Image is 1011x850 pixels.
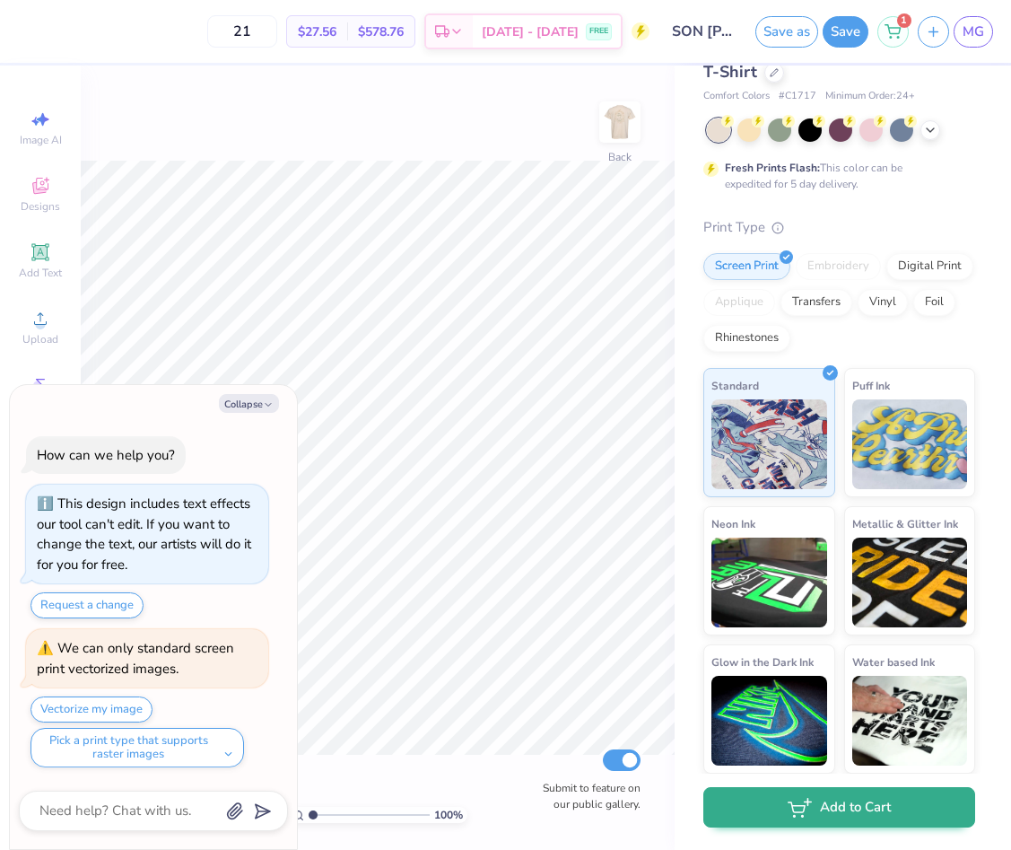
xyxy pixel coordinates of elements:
button: Save [823,16,868,48]
div: Transfers [780,289,852,316]
div: This design includes text effects our tool can't edit. If you want to change the text, our artist... [37,495,251,574]
a: MG [954,16,993,48]
button: Collapse [219,394,279,413]
span: [DATE] - [DATE] [482,22,579,41]
div: Embroidery [796,253,881,280]
img: Neon Ink [711,538,827,627]
span: $27.56 [298,22,336,41]
div: Print Type [703,217,975,238]
span: 100 % [434,807,463,823]
span: Puff Ink [852,376,890,395]
span: Glow in the Dark Ink [711,653,814,671]
span: Metallic & Glitter Ink [852,514,958,533]
span: 1 [897,13,911,28]
input: Untitled Design [658,13,746,49]
img: Back [602,104,638,140]
span: Upload [22,332,58,346]
span: Standard [711,376,759,395]
img: Metallic & Glitter Ink [852,538,968,627]
strong: Fresh Prints Flash: [725,161,820,175]
span: Neon Ink [711,514,755,533]
div: Rhinestones [703,325,790,352]
span: Designs [21,199,60,214]
div: Digital Print [886,253,973,280]
span: Add Text [19,266,62,280]
img: Water based Ink [852,676,968,766]
img: Standard [711,399,827,489]
span: MG [963,22,984,42]
span: Comfort Colors [703,89,770,104]
span: $578.76 [358,22,404,41]
label: Submit to feature on our public gallery. [533,780,641,812]
div: Back [608,149,632,165]
div: This color can be expedited for 5 day delivery. [725,160,946,192]
div: Vinyl [858,289,908,316]
span: Image AI [20,133,62,147]
span: # C1717 [779,89,816,104]
input: – – [207,15,277,48]
button: Add to Cart [703,787,975,828]
button: Request a change [31,592,144,618]
div: Foil [913,289,955,316]
div: How can we help you? [37,446,175,464]
span: Water based Ink [852,653,935,671]
div: Applique [703,289,775,316]
span: FREE [589,25,608,38]
div: We can only standard screen print vectorized images. [37,639,234,678]
img: Puff Ink [852,399,968,489]
button: Vectorize my image [31,697,153,723]
img: Glow in the Dark Ink [711,676,827,766]
button: Save as [755,16,818,48]
div: Screen Print [703,253,790,280]
span: Minimum Order: 24 + [825,89,915,104]
button: Pick a print type that supports raster images [31,728,244,767]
